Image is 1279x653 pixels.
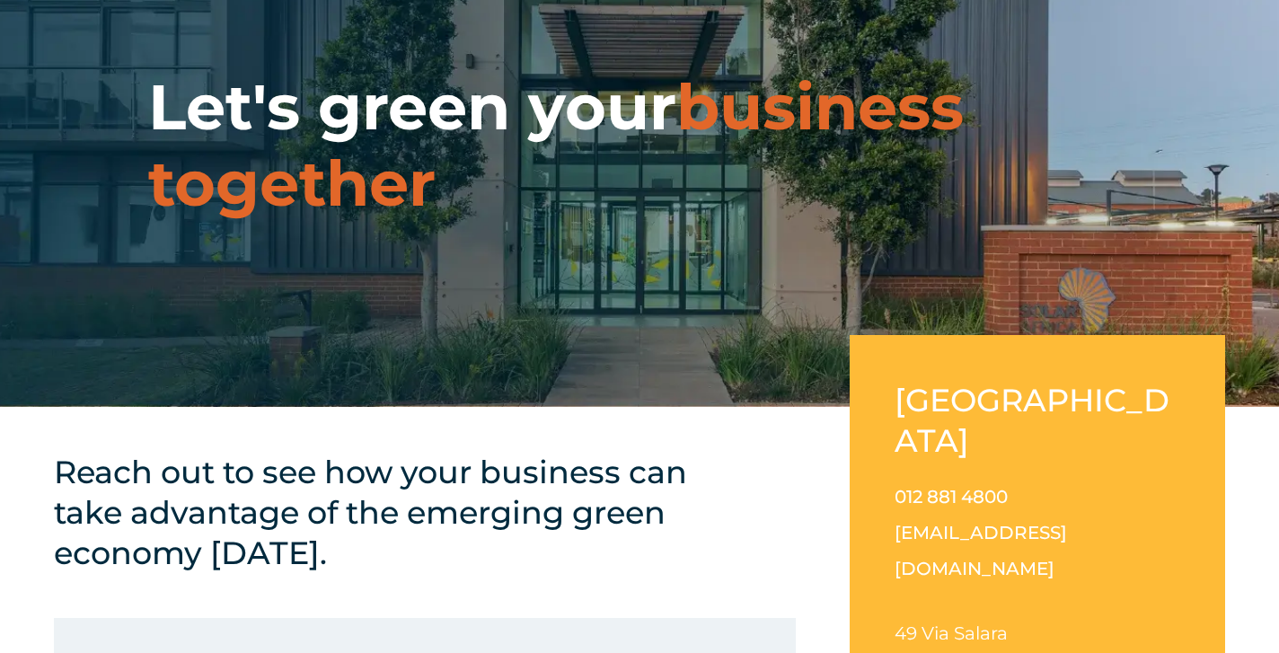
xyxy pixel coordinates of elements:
h2: [GEOGRAPHIC_DATA] [895,380,1180,461]
h4: Reach out to see how your business can take advantage of the emerging green economy [DATE]. [54,452,728,573]
a: [EMAIL_ADDRESS][DOMAIN_NAME] [895,522,1067,579]
span: 49 Via Salara [895,622,1008,644]
h1: Let's green your [148,69,1131,222]
span: business together [148,68,964,222]
a: 012 881 4800 [895,486,1008,507]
